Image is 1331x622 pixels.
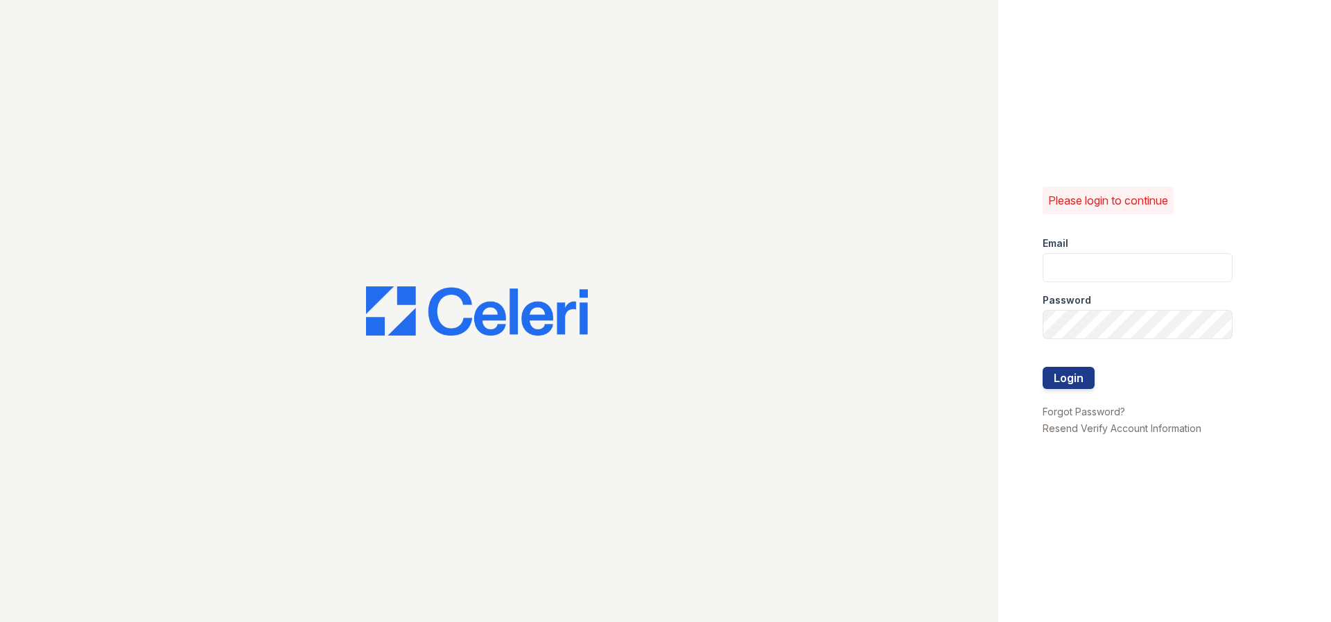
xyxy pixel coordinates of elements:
a: Resend Verify Account Information [1043,422,1201,434]
p: Please login to continue [1048,192,1168,209]
img: CE_Logo_Blue-a8612792a0a2168367f1c8372b55b34899dd931a85d93a1a3d3e32e68fde9ad4.png [366,286,588,336]
label: Password [1043,293,1091,307]
label: Email [1043,236,1068,250]
button: Login [1043,367,1095,389]
a: Forgot Password? [1043,406,1125,417]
